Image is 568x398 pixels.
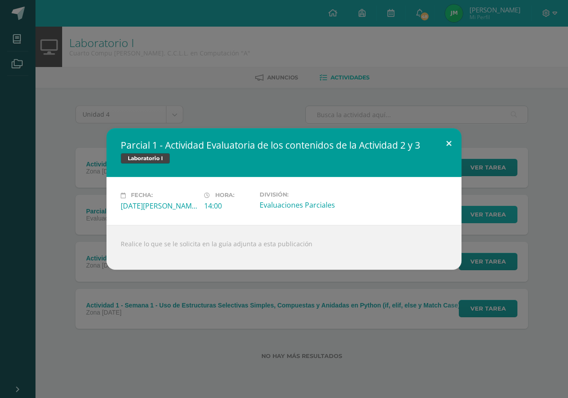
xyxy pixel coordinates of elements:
[436,128,461,158] button: Close (Esc)
[106,225,461,270] div: Realice lo que se le solicita en la guía adjunta a esta publicación
[260,191,336,198] label: División:
[215,192,234,199] span: Hora:
[131,192,153,199] span: Fecha:
[260,200,336,210] div: Evaluaciones Parciales
[204,201,252,211] div: 14:00
[121,201,197,211] div: [DATE][PERSON_NAME]
[121,139,447,151] h2: Parcial 1 - Actividad Evaluatoria de los contenidos de la Actividad 2 y 3
[121,153,170,164] span: Laboratorio I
